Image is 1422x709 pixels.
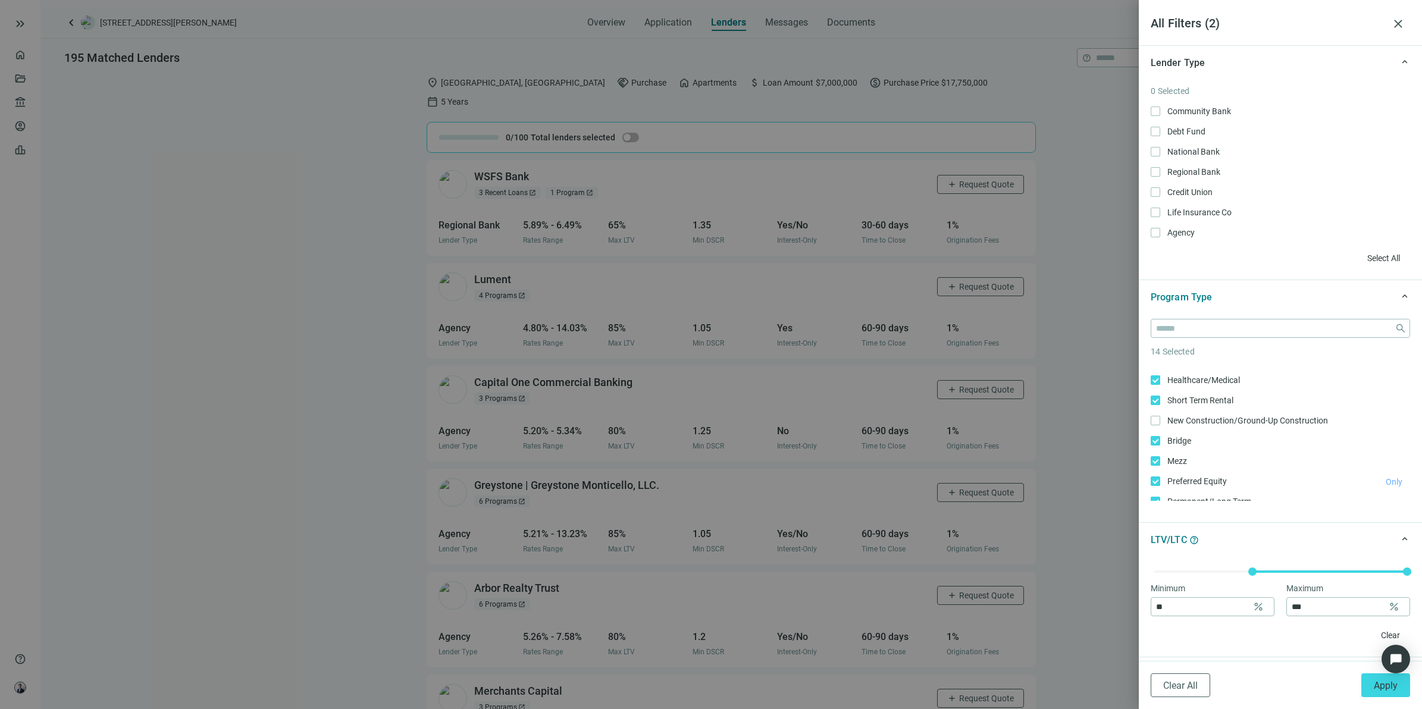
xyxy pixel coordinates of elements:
span: Preferred Equity [1160,475,1232,488]
div: keyboard_arrow_upProgram Type [1139,280,1422,314]
button: Select All [1357,249,1410,268]
span: Apply [1374,680,1398,691]
span: percent [1252,601,1264,613]
button: Preferred Equity [1385,476,1403,487]
span: percent [1388,601,1400,613]
span: help [1189,535,1199,545]
span: Select All [1367,253,1400,263]
article: 0 Selected [1151,84,1410,98]
span: Clear [1381,630,1400,640]
div: keyboard_arrow_upLender Type [1139,45,1422,80]
button: Apply [1361,673,1410,697]
span: Short Term Rental [1160,394,1238,407]
span: Community Bank [1160,105,1236,118]
span: New Construction/Ground-Up Construction [1160,414,1333,427]
span: Debt Fund [1160,125,1210,138]
span: Mezz [1160,454,1192,468]
div: Open Intercom Messenger [1382,645,1410,673]
label: Minimum [1151,582,1193,595]
span: Agency [1160,226,1199,239]
span: Clear All [1163,680,1198,691]
button: Clear All [1151,673,1210,697]
button: Clear [1371,626,1410,645]
span: Permanent/Long Term [1160,495,1256,508]
span: National Bank [1160,145,1224,158]
span: Program Type [1151,291,1212,303]
div: keyboard_arrow_upSpecialty [1139,657,1422,691]
span: close [1391,17,1405,31]
span: Bridge [1160,434,1196,447]
div: keyboard_arrow_upLTV/LTChelp [1139,522,1422,557]
span: Credit Union [1160,186,1217,199]
span: Life Insurance Co [1160,206,1236,219]
span: Healthcare/Medical [1160,374,1245,387]
button: close [1386,12,1410,36]
label: Maximum [1286,582,1331,595]
article: All Filters ( 2 ) [1151,14,1386,33]
span: Lender Type [1151,57,1205,68]
article: 14 Selected [1151,345,1410,358]
span: Only [1386,477,1402,487]
span: Regional Bank [1160,165,1225,178]
span: LTV/LTC [1151,534,1187,545]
